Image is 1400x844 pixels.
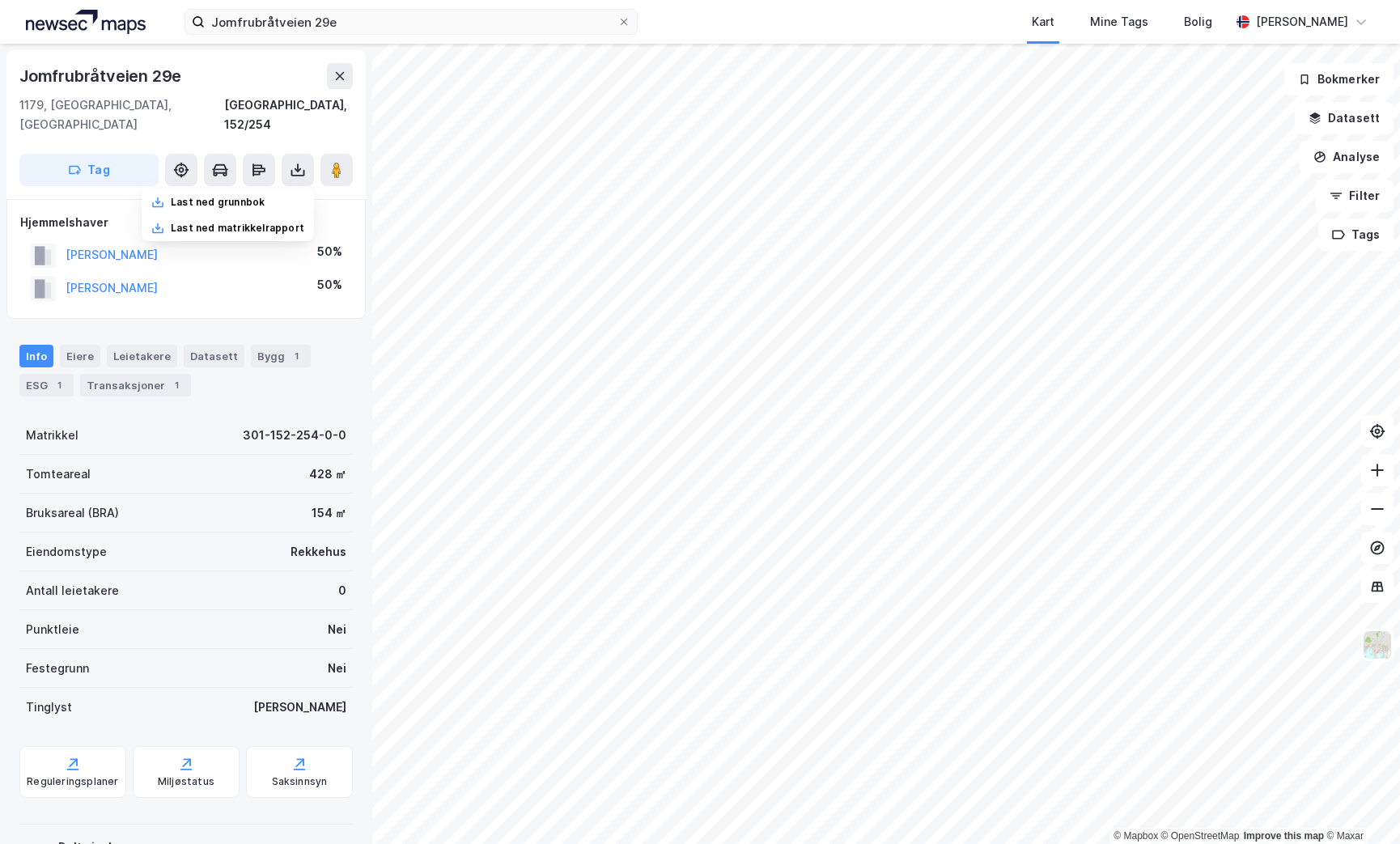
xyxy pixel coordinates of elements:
[1295,102,1394,134] button: Datasett
[26,620,79,639] div: Punktleie
[27,775,118,788] div: Reguleringsplaner
[288,348,304,364] div: 1
[1319,766,1400,844] div: Kontrollprogram for chat
[51,377,67,393] div: 1
[1362,630,1393,660] img: Z
[251,345,311,367] div: Bygg
[1316,180,1394,212] button: Filter
[19,95,224,134] div: 1179, [GEOGRAPHIC_DATA], [GEOGRAPHIC_DATA]
[1284,63,1394,95] button: Bokmerker
[26,581,119,600] div: Antall leietakere
[60,345,100,367] div: Eiere
[309,464,346,484] div: 428 ㎡
[171,222,304,235] div: Last ned matrikkelrapport
[1114,830,1158,842] a: Mapbox
[171,196,265,209] div: Last ned grunnbok
[158,775,214,788] div: Miljøstatus
[317,242,342,261] div: 50%
[272,775,328,788] div: Saksinnsyn
[338,581,346,600] div: 0
[20,213,352,232] div: Hjemmelshaver
[19,345,53,367] div: Info
[1300,141,1394,173] button: Analyse
[1161,830,1240,842] a: OpenStreetMap
[168,377,185,393] div: 1
[107,345,177,367] div: Leietakere
[328,659,346,678] div: Nei
[26,464,91,484] div: Tomteareal
[26,659,89,678] div: Festegrunn
[317,275,342,295] div: 50%
[26,10,146,34] img: logo.a4113a55bc3d86da70a041830d287a7e.svg
[80,374,191,397] div: Transaksjoner
[26,542,107,562] div: Eiendomstype
[1184,12,1212,32] div: Bolig
[224,95,353,134] div: [GEOGRAPHIC_DATA], 152/254
[291,542,346,562] div: Rekkehus
[1090,12,1148,32] div: Mine Tags
[19,63,185,89] div: Jomfrubråtveien 29e
[328,620,346,639] div: Nei
[19,154,159,186] button: Tag
[26,698,72,717] div: Tinglyst
[19,374,74,397] div: ESG
[312,503,346,523] div: 154 ㎡
[26,426,78,445] div: Matrikkel
[205,10,617,34] input: Søk på adresse, matrikkel, gårdeiere, leietakere eller personer
[1318,218,1394,251] button: Tags
[1032,12,1054,32] div: Kart
[1319,766,1400,844] iframe: Chat Widget
[26,503,119,523] div: Bruksareal (BRA)
[184,345,244,367] div: Datasett
[1244,830,1324,842] a: Improve this map
[243,426,346,445] div: 301-152-254-0-0
[1256,12,1348,32] div: [PERSON_NAME]
[253,698,346,717] div: [PERSON_NAME]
